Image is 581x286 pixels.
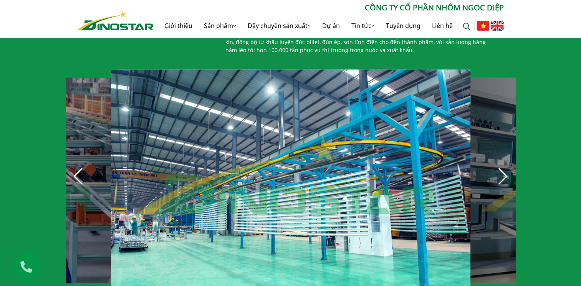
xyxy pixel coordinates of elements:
a: Tin tức [346,13,380,38]
a: Tuyển dụng [380,13,426,38]
div: Previous slide [70,168,87,185]
a: Sản phẩm [198,13,242,38]
img: search [463,23,470,30]
p: CÔNG TY CỔ PHẦN NHÔM NGỌC DIỆP [154,2,504,13]
img: English [491,21,504,31]
img: Nhôm Dinostar [78,11,154,30]
a: Liên hệ [426,13,459,38]
a: Dây chuyền sản xuất [242,13,316,38]
div: Next slide [495,168,511,185]
a: Dự án [316,13,346,38]
img: Tiếng Việt [477,21,489,31]
a: Nhôm Dinostar [78,10,154,30]
a: Giới thiệu [159,13,198,38]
